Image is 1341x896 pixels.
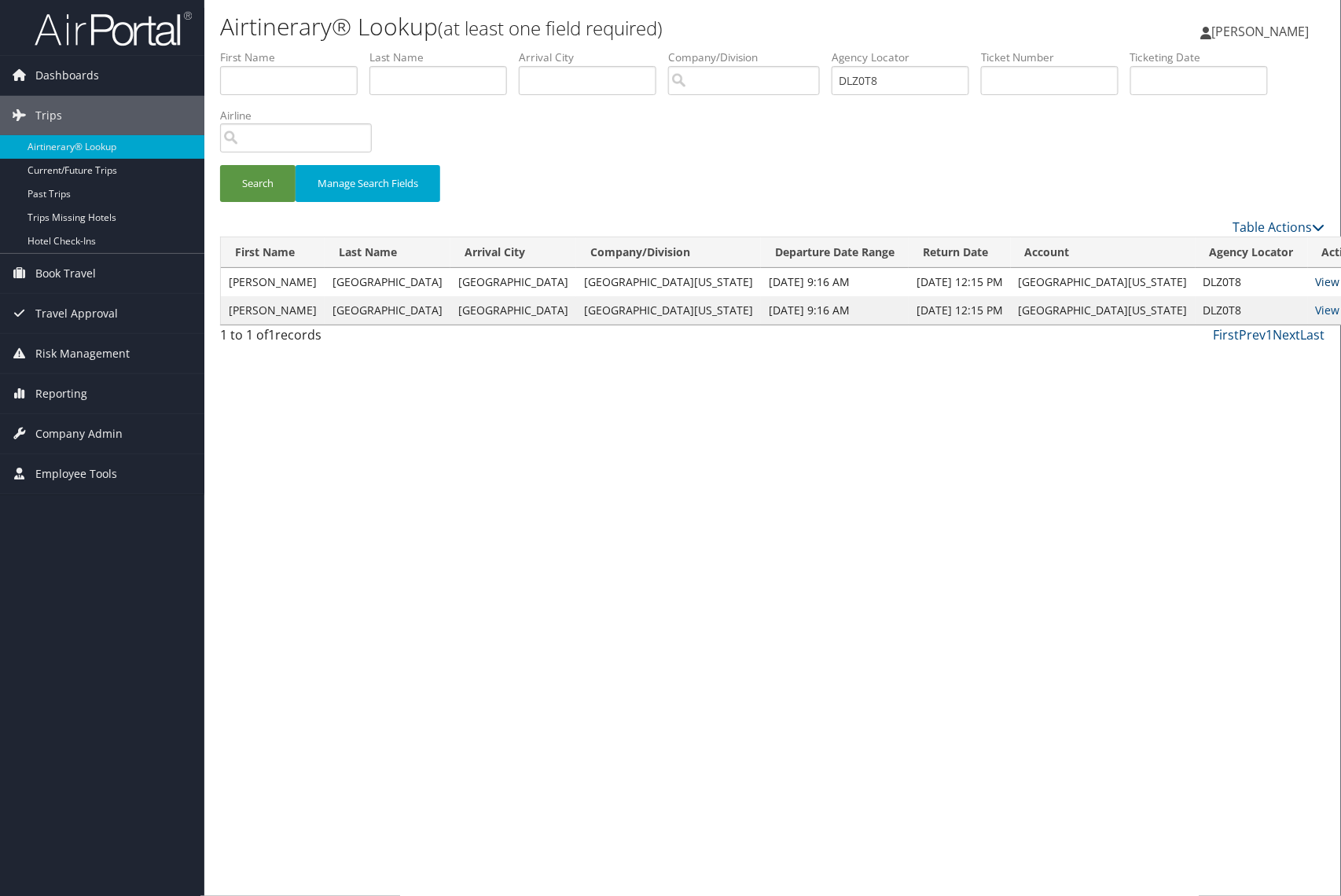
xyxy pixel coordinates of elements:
[668,50,832,65] label: Company/Division
[35,334,130,373] span: Risk Management
[35,454,117,494] span: Employee Tools
[1233,218,1325,236] a: Table Actions
[35,56,99,95] span: Dashboards
[369,50,519,65] label: Last Name
[576,237,761,268] th: Company/Division
[1130,50,1280,65] label: Ticketing Date
[450,237,576,268] th: Arrival City: activate to sort column ascending
[35,10,192,47] img: airportal-logo.png
[909,237,1011,268] th: Return Date: activate to sort column ascending
[35,254,96,293] span: Book Travel
[909,296,1011,325] td: [DATE] 12:15 PM
[221,296,325,325] td: [PERSON_NAME]
[1316,274,1340,289] a: View
[438,15,663,41] small: (at least one field required)
[35,294,118,333] span: Travel Approval
[450,296,576,325] td: [GEOGRAPHIC_DATA]
[1201,8,1325,55] a: [PERSON_NAME]
[1273,326,1301,343] a: Next
[1240,326,1266,343] a: Prev
[1212,23,1310,40] span: [PERSON_NAME]
[1316,303,1340,318] a: View
[220,165,296,202] button: Search
[761,296,909,325] td: [DATE] 9:16 AM
[1266,326,1273,343] a: 1
[35,374,87,413] span: Reporting
[221,237,325,268] th: First Name: activate to sort column ascending
[325,268,450,296] td: [GEOGRAPHIC_DATA]
[1196,296,1308,325] td: DLZ0T8
[220,325,479,352] div: 1 to 1 of records
[1301,326,1325,343] a: Last
[268,326,275,343] span: 1
[576,268,761,296] td: [GEOGRAPHIC_DATA][US_STATE]
[1011,237,1196,268] th: Account: activate to sort column ascending
[519,50,668,65] label: Arrival City
[220,10,957,43] h1: Airtinerary® Lookup
[1196,237,1308,268] th: Agency Locator: activate to sort column ascending
[576,296,761,325] td: [GEOGRAPHIC_DATA][US_STATE]
[1214,326,1240,343] a: First
[761,268,909,296] td: [DATE] 9:16 AM
[1196,268,1308,296] td: DLZ0T8
[450,268,576,296] td: [GEOGRAPHIC_DATA]
[35,414,123,454] span: Company Admin
[220,50,369,65] label: First Name
[325,237,450,268] th: Last Name: activate to sort column ascending
[1011,296,1196,325] td: [GEOGRAPHIC_DATA][US_STATE]
[220,108,384,123] label: Airline
[1011,268,1196,296] td: [GEOGRAPHIC_DATA][US_STATE]
[832,50,981,65] label: Agency Locator
[761,237,909,268] th: Departure Date Range: activate to sort column ascending
[325,296,450,325] td: [GEOGRAPHIC_DATA]
[981,50,1130,65] label: Ticket Number
[296,165,440,202] button: Manage Search Fields
[35,96,62,135] span: Trips
[909,268,1011,296] td: [DATE] 12:15 PM
[221,268,325,296] td: [PERSON_NAME]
